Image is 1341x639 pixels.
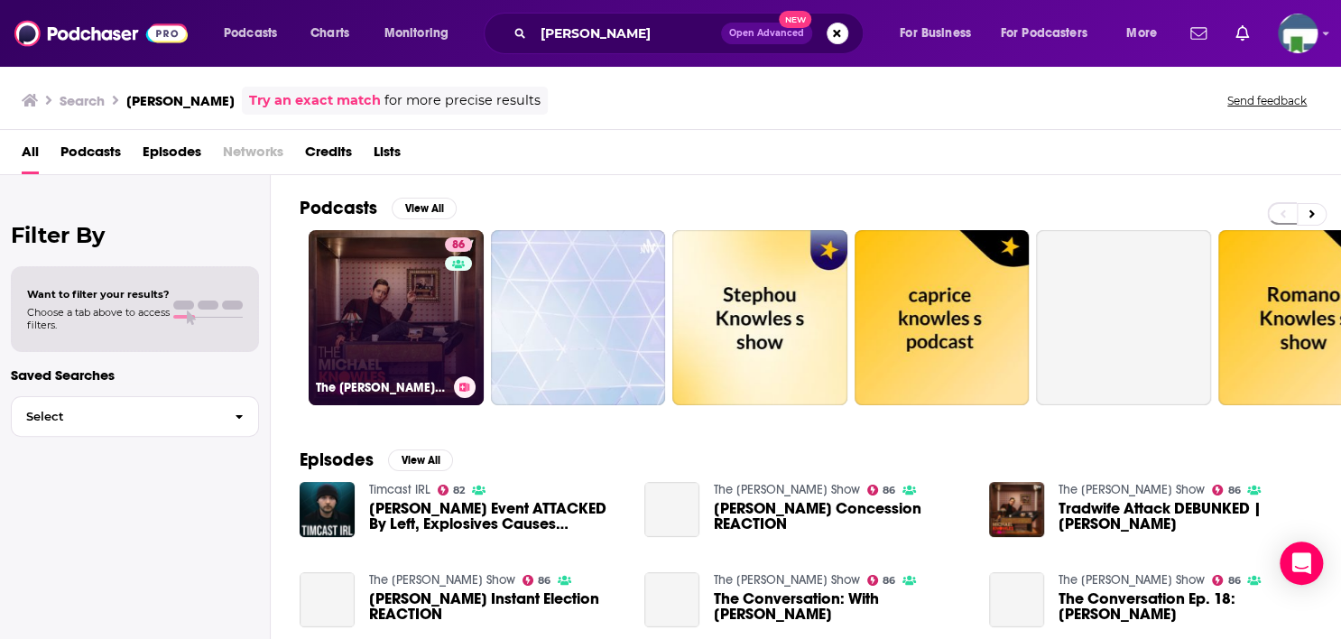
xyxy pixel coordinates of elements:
a: The Conversation Ep. 18: Michael Knowles [1059,591,1312,622]
a: 86The [PERSON_NAME] Show [309,230,484,405]
img: Tradwife Attack DEBUNKED | Michael Knowles [989,482,1044,537]
a: Show notifications dropdown [1183,18,1214,49]
a: Credits [305,137,352,174]
span: Tradwife Attack DEBUNKED | [PERSON_NAME] [1059,501,1312,532]
a: 82 [438,485,466,495]
a: 86 [867,575,896,586]
button: open menu [989,19,1114,48]
a: Michael Knowles Kamala Concession REACTION [644,482,699,537]
span: for more precise results [384,90,541,111]
a: Podcasts [60,137,121,174]
button: open menu [211,19,301,48]
span: Open Advanced [729,29,804,38]
span: New [779,11,811,28]
a: Michael Knowles Instant Election REACTION [369,591,623,622]
button: View All [388,449,453,471]
div: Open Intercom Messenger [1280,542,1323,585]
a: The Michael Knowles Show [369,572,515,588]
span: Select [12,411,220,422]
a: 86 [523,575,551,586]
h3: Search [60,92,105,109]
button: Show profile menu [1278,14,1318,53]
a: The Conversation Ep. 18: Michael Knowles [989,572,1044,627]
span: Podcasts [224,21,277,46]
a: All [22,137,39,174]
button: open menu [1114,19,1179,48]
a: 86 [1212,485,1241,495]
span: For Business [900,21,971,46]
button: open menu [372,19,472,48]
span: The Conversation: With [PERSON_NAME] [714,591,967,622]
span: 86 [1227,577,1240,585]
a: Michael Knowles Kamala Concession REACTION [714,501,967,532]
a: The Michael Knowles Show [714,572,860,588]
span: Logged in as KCMedia [1278,14,1318,53]
span: [PERSON_NAME] Concession REACTION [714,501,967,532]
a: The Conversation: With Michael Knowles [714,591,967,622]
h3: The [PERSON_NAME] Show [316,380,447,395]
div: Search podcasts, credits, & more... [501,13,881,54]
span: Charts [310,21,349,46]
a: Try an exact match [249,90,381,111]
p: Saved Searches [11,366,259,384]
a: Lists [374,137,401,174]
a: 86 [1212,575,1241,586]
a: EpisodesView All [300,449,453,471]
h2: Filter By [11,222,259,248]
span: More [1126,21,1157,46]
button: open menu [887,19,994,48]
a: The Conversation: With Michael Knowles [644,572,699,627]
span: 82 [453,486,465,495]
button: Select [11,396,259,437]
a: The Michael Knowles Show [1059,572,1205,588]
span: 86 [883,577,895,585]
h2: Episodes [300,449,374,471]
a: Episodes [143,137,201,174]
span: Want to filter your results? [27,288,170,301]
a: The Michael Knowles Show [714,482,860,497]
a: The Michael Knowles Show [1059,482,1205,497]
span: 86 [883,486,895,495]
a: Michael Knowles Event ATTACKED By Left, Explosives Causes Lockdown w/Michael Knowles [369,501,623,532]
img: Michael Knowles Event ATTACKED By Left, Explosives Causes Lockdown w/Michael Knowles [300,482,355,537]
a: Charts [299,19,360,48]
button: Send feedback [1222,93,1312,108]
span: [PERSON_NAME] Event ATTACKED By Left, Explosives Causes Lockdown w/[PERSON_NAME] [369,501,623,532]
img: Podchaser - Follow, Share and Rate Podcasts [14,16,188,51]
span: 86 [1227,486,1240,495]
span: Monitoring [384,21,449,46]
span: Networks [223,137,283,174]
span: The Conversation Ep. 18: [PERSON_NAME] [1059,591,1312,622]
a: Michael Knowles Instant Election REACTION [300,572,355,627]
span: [PERSON_NAME] Instant Election REACTION [369,591,623,622]
span: Choose a tab above to access filters. [27,306,170,331]
h3: [PERSON_NAME] [126,92,235,109]
a: 86 [867,485,896,495]
a: Timcast IRL [369,482,430,497]
span: 86 [452,236,465,255]
span: For Podcasters [1001,21,1087,46]
input: Search podcasts, credits, & more... [533,19,721,48]
h2: Podcasts [300,197,377,219]
a: Tradwife Attack DEBUNKED | Michael Knowles [1059,501,1312,532]
a: 86 [445,237,472,252]
span: 86 [538,577,550,585]
a: PodcastsView All [300,197,457,219]
button: Open AdvancedNew [721,23,812,44]
button: View All [392,198,457,219]
a: Show notifications dropdown [1228,18,1256,49]
img: User Profile [1278,14,1318,53]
